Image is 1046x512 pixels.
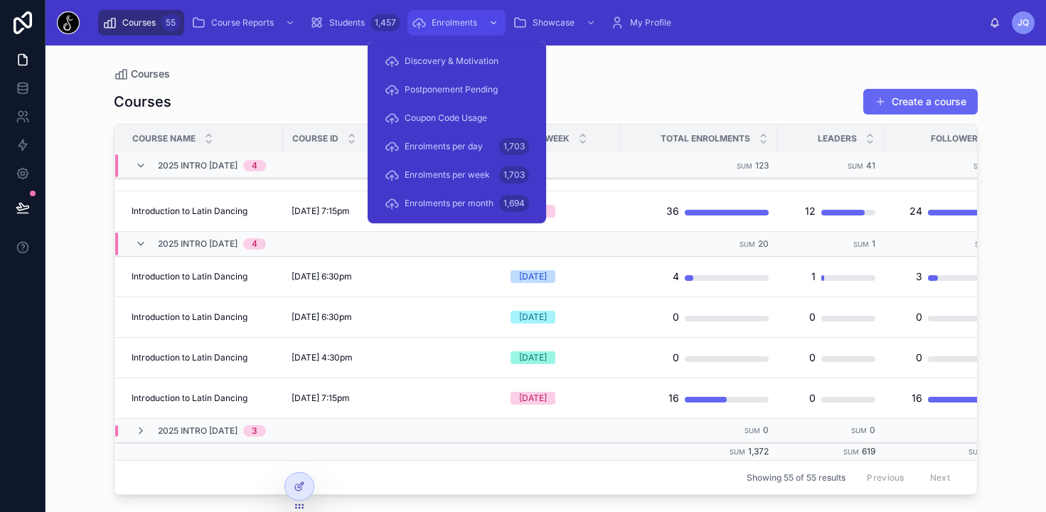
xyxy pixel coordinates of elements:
span: 2025 Intro [DATE] [158,160,238,171]
div: 3 [252,425,257,437]
a: Courses [114,67,170,81]
a: Enrolments per month1,694 [376,191,538,216]
a: 0 [629,343,769,372]
span: 41 [866,159,875,170]
a: Enrolments [407,10,506,36]
a: 12 [786,197,875,225]
div: scrollable content [91,7,989,38]
div: 0 [809,384,816,412]
span: Course Reports [211,17,274,28]
img: App logo [57,11,80,34]
a: Postponement Pending [376,77,538,102]
a: [DATE] 4:30pm [292,352,493,363]
div: 36 [666,197,679,225]
a: [DATE] [511,311,612,324]
small: Sum [853,240,869,248]
a: 0 [885,303,993,331]
a: 1 [786,262,875,291]
span: 1,372 [748,446,769,457]
div: 0 [809,303,816,331]
small: Sum [973,161,989,169]
a: 0 [786,384,875,412]
a: Introduction to Latin Dancing [132,271,274,282]
a: 0 [786,303,875,331]
small: Sum [975,240,991,248]
a: 0 [885,343,993,372]
div: 4 [252,238,257,250]
div: 55 [161,14,180,31]
a: [DATE] [511,351,612,364]
div: [DATE] [519,392,547,405]
div: 1 [811,262,816,291]
span: [DATE] 7:15pm [292,206,350,217]
span: Leaders [818,133,857,144]
a: 24 [885,197,993,225]
a: Introduction to Latin Dancing [132,311,274,323]
a: [DATE] 6:30pm [292,271,493,282]
span: JQ [1018,17,1029,28]
span: Enrolments [432,17,477,28]
h1: Courses [114,92,171,112]
div: 16 [668,384,679,412]
small: Sum [740,240,755,248]
small: Sum [730,448,745,456]
span: Course ID [292,133,338,144]
span: 2025 Intro [DATE] [158,425,238,437]
div: 12 [805,197,816,225]
span: Showing 55 of 55 results [747,472,845,484]
a: 36 [629,197,769,225]
span: [DATE] 6:30pm [292,271,352,282]
a: Course Reports [187,10,302,36]
div: 1,703 [499,138,529,155]
a: Enrolments per week1,703 [376,162,538,188]
a: Coupon Code Usage [376,105,538,131]
small: Sum [843,448,859,456]
a: 16 [629,384,769,412]
span: My Profile [630,17,671,28]
small: Sum [745,427,760,434]
span: Enrolments per week [405,169,490,181]
button: Create a course [863,89,978,114]
div: 0 [673,343,679,372]
a: [DATE] [511,392,612,405]
a: 4 [629,262,769,291]
span: Students [329,17,365,28]
span: Enrolments per day [405,141,483,152]
span: Discovery & Motivation [405,55,498,67]
span: [DATE] 4:30pm [292,352,353,363]
a: Enrolments per day1,703 [376,134,538,159]
span: Introduction to Latin Dancing [132,393,247,404]
span: Followers [931,133,983,144]
div: [DATE] [519,351,547,364]
a: 16 [885,384,993,412]
a: Showcase [508,10,603,36]
span: 2025 Intro [DATE] [158,238,238,250]
div: 0 [916,343,922,372]
span: 0 [870,425,875,435]
a: Introduction to Latin Dancing [132,352,274,363]
small: Sum [968,448,984,456]
span: Introduction to Latin Dancing [132,206,247,217]
div: 1,694 [499,195,529,212]
a: Introduction to Latin Dancing [132,206,274,217]
small: Sum [851,427,867,434]
span: 0 [763,425,769,435]
a: [DATE] [511,270,612,283]
a: My Profile [606,10,681,36]
a: [DATE] 7:15pm [292,206,493,217]
span: Introduction to Latin Dancing [132,352,247,363]
a: 0 [786,343,875,372]
div: 1,457 [370,14,400,31]
a: Students1,457 [305,10,405,36]
small: Sum [848,161,863,169]
div: 0 [809,343,816,372]
div: 4 [252,160,257,171]
div: 3 [916,262,922,291]
a: Discovery & Motivation [376,48,538,74]
div: 0 [916,303,922,331]
div: 16 [912,384,922,412]
a: [DATE] [511,205,612,218]
span: 1 [872,238,875,249]
span: Total Enrolments [661,133,750,144]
